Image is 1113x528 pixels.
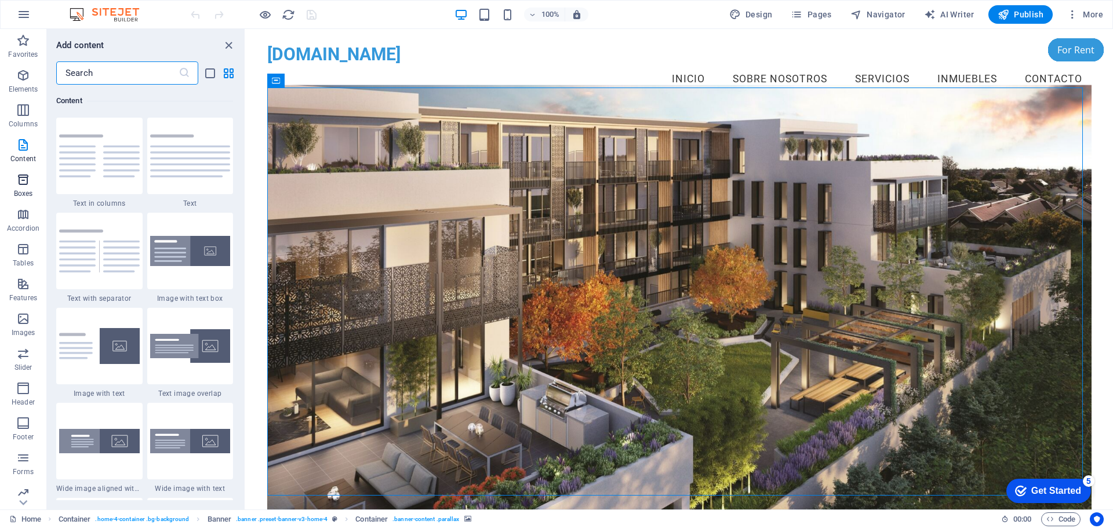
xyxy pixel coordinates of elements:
img: text-in-columns.svg [59,134,140,177]
div: Text in columns [56,118,143,208]
span: Image with text [56,389,143,398]
button: Navigator [846,5,910,24]
button: reload [281,8,295,21]
div: Get Started [31,13,81,23]
span: Design [729,9,773,20]
p: Tables [13,258,34,268]
button: Usercentrics [1090,512,1104,526]
img: text-image-overlap.svg [150,329,231,363]
img: image-with-text-box.svg [150,236,231,267]
span: Click to select. Double-click to edit [208,512,232,526]
div: Wide image aligned with text [56,403,143,493]
p: Slider [14,363,32,372]
button: list-view [203,66,217,80]
button: 100% [524,8,565,21]
span: Image with text box [147,294,234,303]
button: Code [1041,512,1081,526]
div: Design (Ctrl+Alt+Y) [725,5,777,24]
span: Text in columns [56,199,143,208]
input: Search [56,61,179,85]
div: Image with text box [147,213,234,303]
p: Accordion [7,224,39,233]
div: 5 [83,2,94,14]
div: Text [147,118,234,208]
img: Editor Logo [67,8,154,21]
div: Text image overlap [147,308,234,398]
p: Boxes [14,189,33,198]
div: Text with separator [56,213,143,303]
button: close panel [221,38,235,52]
span: . banner-content .parallax [392,512,459,526]
img: text-with-image-v4.svg [59,328,140,364]
nav: breadcrumb [59,512,471,526]
span: Click to select. Double-click to edit [355,512,388,526]
i: This element contains a background [464,516,471,522]
i: On resize automatically adjust zoom level to fit chosen device. [572,9,582,20]
h6: Content [56,94,233,108]
span: Text image overlap [147,389,234,398]
button: Pages [786,5,836,24]
button: grid-view [221,66,235,80]
span: Wide image aligned with text [56,484,143,493]
h6: Add content [56,38,104,52]
h6: 100% [541,8,560,21]
p: Forms [13,467,34,476]
img: wide-image-with-text-aligned.svg [59,429,140,453]
button: Publish [988,5,1053,24]
button: More [1062,5,1108,24]
span: Navigator [850,9,905,20]
div: Wide image with text [147,403,234,493]
img: text.svg [150,134,231,177]
div: Image with text [56,308,143,398]
p: Features [9,293,37,303]
span: : [1021,515,1023,523]
div: Get Started 5 items remaining, 0% complete [6,6,91,30]
p: Content [10,154,36,163]
div: For Rent [802,9,858,32]
span: Text with separator [56,294,143,303]
i: This element is a customizable preset [332,516,337,522]
h6: Session time [1001,512,1032,526]
span: AI Writer [924,9,974,20]
img: text-with-separator.svg [59,230,140,272]
p: Favorites [8,50,38,59]
span: More [1067,9,1103,20]
button: AI Writer [919,5,979,24]
span: . banner .preset-banner-v3-home-4 [236,512,328,526]
p: Footer [13,432,34,442]
span: Wide image with text [147,484,234,493]
p: Columns [9,119,38,129]
span: 00 00 [1013,512,1031,526]
p: Header [12,398,35,407]
span: . home-4-container .bg-background [95,512,189,526]
p: Images [12,328,35,337]
span: Publish [998,9,1043,20]
span: Click to select. Double-click to edit [59,512,91,526]
span: Pages [791,9,831,20]
span: Text [147,199,234,208]
img: wide-image-with-text.svg [150,429,231,453]
span: Code [1046,512,1075,526]
button: Design [725,5,777,24]
p: Elements [9,85,38,94]
a: Click to cancel selection. Double-click to open Pages [9,512,41,526]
